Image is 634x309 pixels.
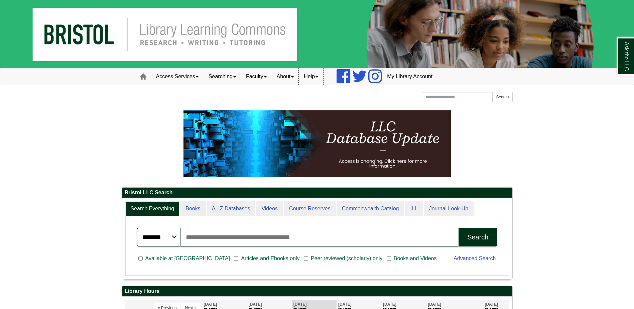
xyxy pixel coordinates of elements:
[238,254,302,263] span: Articles and Ebooks only
[383,302,396,307] span: [DATE]
[492,92,512,102] button: Search
[337,201,404,216] a: Commonwealth Catalog
[207,201,256,216] a: A - Z Databases
[249,302,262,307] span: [DATE]
[180,201,206,216] a: Books
[299,68,323,85] a: Help
[459,228,497,246] button: Search
[304,255,308,262] input: Peer reviewed (scholarly) only
[308,254,385,263] span: Peer reviewed (scholarly) only
[405,201,423,216] a: ILL
[204,68,241,85] a: Searching
[272,68,299,85] a: About
[387,255,391,262] input: Books and Videos
[485,302,498,307] span: [DATE]
[122,286,512,297] h2: Library Hours
[338,302,352,307] span: [DATE]
[454,255,496,261] a: Advanced Search
[183,110,451,177] img: HTML tutorial
[428,302,441,307] span: [DATE]
[241,68,272,85] a: Faculty
[234,255,238,262] input: Articles and Ebooks only
[256,201,283,216] a: Videos
[382,68,437,85] a: My Library Account
[143,254,233,263] span: Available at [GEOGRAPHIC_DATA]
[122,188,512,198] h2: Bristol LLC Search
[138,255,143,262] input: Available at [GEOGRAPHIC_DATA]
[125,201,180,216] a: Search Everything
[424,201,474,216] a: Journal Look-Up
[204,302,217,307] span: [DATE]
[293,302,307,307] span: [DATE]
[284,201,336,216] a: Course Reserves
[151,68,204,85] a: Access Services
[467,233,488,241] div: Search
[391,254,439,263] span: Books and Videos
